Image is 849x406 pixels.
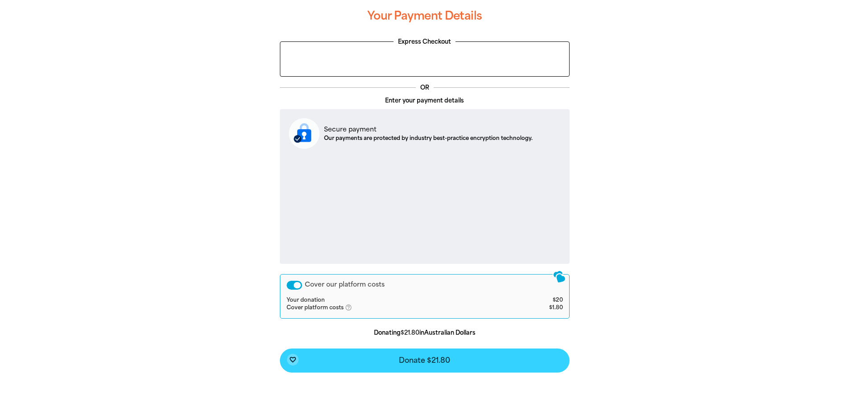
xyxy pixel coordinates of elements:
[324,134,533,142] p: Our payments are protected by industry best-practice encryption technology.
[287,281,302,290] button: Cover our platform costs
[289,356,296,363] i: favorite_border
[515,304,563,312] td: $1.80
[401,329,419,336] b: $21.80
[287,297,515,304] td: Your donation
[324,125,533,134] p: Secure payment
[345,304,359,311] i: help_outlined
[280,328,570,337] p: Donating in Australian Dollars
[399,357,450,364] span: Donate $21.80
[287,156,562,256] iframe: Secure payment input frame
[515,297,563,304] td: $20
[280,96,570,105] p: Enter your payment details
[285,46,565,71] iframe: PayPal-paypal
[394,37,455,46] legend: Express Checkout
[287,304,515,312] td: Cover platform costs
[416,83,434,92] p: OR
[280,2,570,30] h3: Your Payment Details
[280,349,570,373] button: favorite_borderDonate $21.80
